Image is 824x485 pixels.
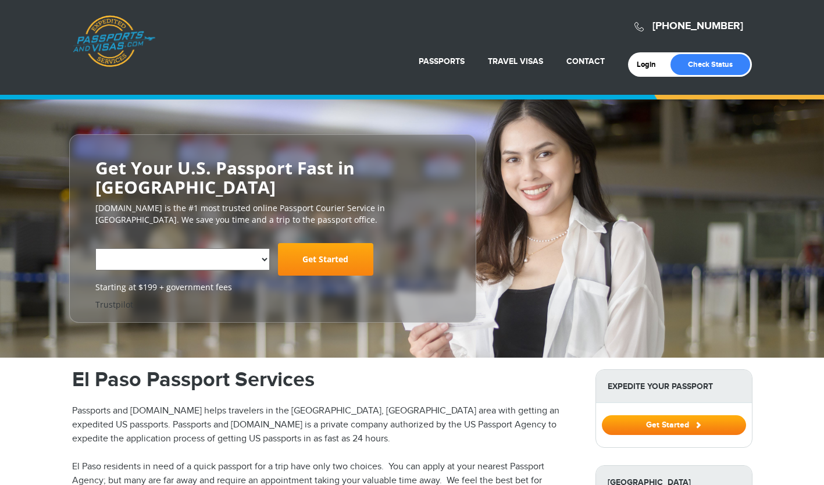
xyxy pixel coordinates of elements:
p: [DOMAIN_NAME] is the #1 most trusted online Passport Courier Service in [GEOGRAPHIC_DATA]. We sav... [95,202,450,226]
a: Get Started [278,243,373,276]
strong: Expedite Your Passport [596,370,752,403]
a: Contact [566,56,605,66]
a: Login [637,60,664,69]
h1: El Paso Passport Services [72,369,578,390]
a: Passports & [DOMAIN_NAME] [73,15,155,67]
h2: Get Your U.S. Passport Fast in [GEOGRAPHIC_DATA] [95,158,450,197]
a: Passports [419,56,465,66]
a: Travel Visas [488,56,543,66]
span: Starting at $199 + government fees [95,281,450,293]
a: Trustpilot [95,299,133,310]
button: Get Started [602,415,746,435]
a: Check Status [670,54,750,75]
a: Get Started [602,420,746,429]
p: Passports and [DOMAIN_NAME] helps travelers in the [GEOGRAPHIC_DATA], [GEOGRAPHIC_DATA] area with... [72,404,578,446]
a: [PHONE_NUMBER] [652,20,743,33]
